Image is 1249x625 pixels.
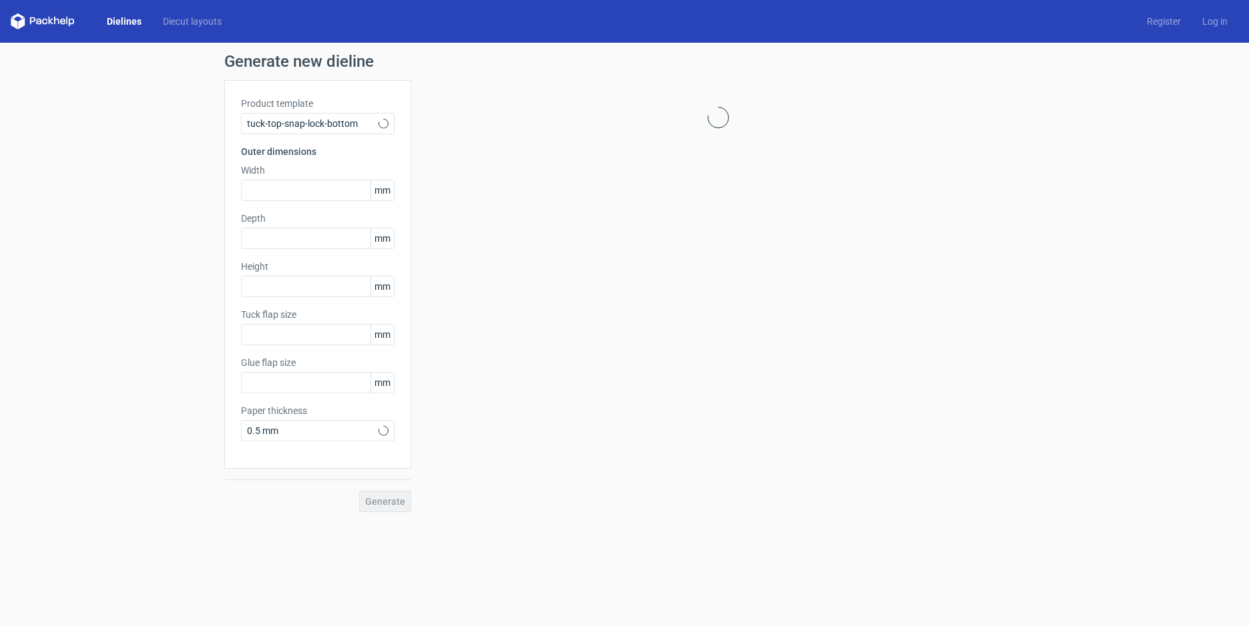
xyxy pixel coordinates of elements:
[241,145,395,158] h3: Outer dimensions
[241,260,395,273] label: Height
[152,15,232,28] a: Diecut layouts
[224,53,1025,69] h1: Generate new dieline
[370,276,394,296] span: mm
[247,117,379,130] span: tuck-top-snap-lock-bottom
[241,97,395,110] label: Product template
[370,180,394,200] span: mm
[370,325,394,345] span: mm
[247,424,379,437] span: 0.5 mm
[241,356,395,369] label: Glue flap size
[241,212,395,225] label: Depth
[96,15,152,28] a: Dielines
[241,164,395,177] label: Width
[370,228,394,248] span: mm
[1136,15,1192,28] a: Register
[1192,15,1238,28] a: Log in
[241,308,395,321] label: Tuck flap size
[241,404,395,417] label: Paper thickness
[370,373,394,393] span: mm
